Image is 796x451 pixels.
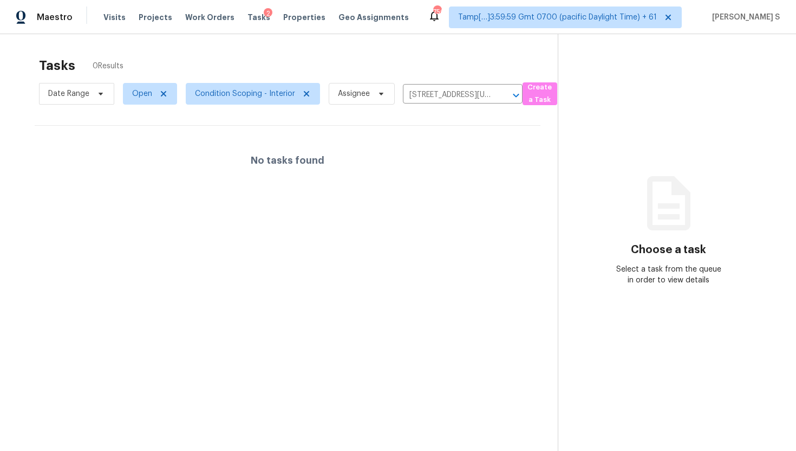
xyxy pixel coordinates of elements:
span: Tasks [247,14,270,21]
input: Search by address [403,87,492,104]
span: [PERSON_NAME] S [708,12,780,23]
span: Visits [103,12,126,23]
button: Create a Task [523,82,557,105]
span: Create a Task [528,81,552,106]
h3: Choose a task [631,244,706,255]
span: Maestro [37,12,73,23]
span: Work Orders [185,12,234,23]
div: 2 [264,8,272,19]
span: Properties [283,12,325,23]
div: Select a task from the queue in order to view details [614,264,723,286]
span: Projects [139,12,172,23]
span: Open [132,88,152,99]
div: 750 [433,7,441,17]
span: Geo Assignments [338,12,409,23]
span: Condition Scoping - Interior [195,88,295,99]
span: Date Range [48,88,89,99]
h2: Tasks [39,60,75,71]
span: 0 Results [93,61,123,72]
button: Open [508,88,524,103]
span: Tamp[…]3:59:59 Gmt 0700 (pacific Daylight Time) + 61 [458,12,657,23]
h4: No tasks found [251,155,324,166]
span: Assignee [338,88,370,99]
